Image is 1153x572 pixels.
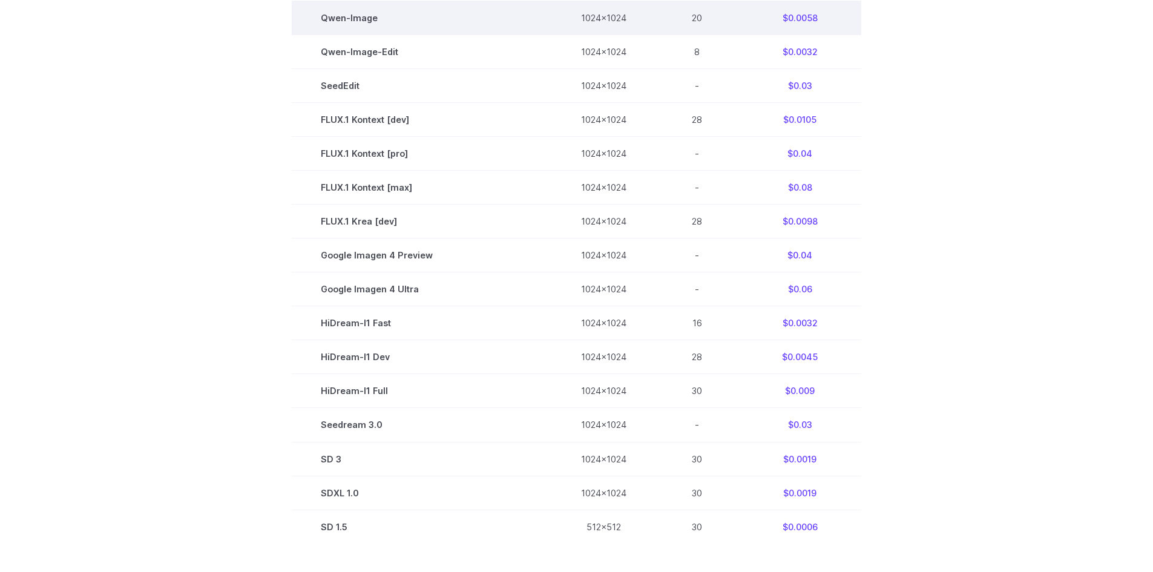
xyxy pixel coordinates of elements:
td: 30 [655,442,738,476]
td: $0.08 [738,171,861,205]
td: $0.0105 [738,103,861,137]
td: $0.04 [738,238,861,272]
td: 16 [655,306,738,340]
td: - [655,272,738,306]
td: FLUX.1 Kontext [max] [292,171,552,205]
td: 28 [655,340,738,374]
td: 1024x1024 [552,35,655,68]
td: Qwen-Image-Edit [292,35,552,68]
td: 1024x1024 [552,476,655,510]
td: Google Imagen 4 Preview [292,238,552,272]
td: 1024x1024 [552,205,655,238]
td: $0.03 [738,408,861,442]
td: 1024x1024 [552,408,655,442]
td: $0.04 [738,137,861,171]
td: - [655,69,738,103]
td: $0.009 [738,374,861,408]
td: - [655,238,738,272]
td: 1024x1024 [552,442,655,476]
td: - [655,171,738,205]
td: $0.0058 [738,1,861,35]
td: SeedEdit [292,69,552,103]
td: $0.0032 [738,306,861,340]
td: Google Imagen 4 Ultra [292,272,552,306]
td: $0.0006 [738,510,861,544]
td: 1024x1024 [552,1,655,35]
td: 512x512 [552,510,655,544]
td: 1024x1024 [552,103,655,137]
td: HiDream-I1 Full [292,374,552,408]
td: 1024x1024 [552,137,655,171]
td: SDXL 1.0 [292,476,552,510]
td: $0.0019 [738,476,861,510]
td: $0.0019 [738,442,861,476]
td: 1024x1024 [552,340,655,374]
td: 30 [655,476,738,510]
td: $0.0045 [738,340,861,374]
td: 30 [655,374,738,408]
td: - [655,408,738,442]
td: FLUX.1 Krea [dev] [292,205,552,238]
td: 1024x1024 [552,374,655,408]
td: $0.0098 [738,205,861,238]
td: FLUX.1 Kontext [dev] [292,103,552,137]
td: FLUX.1 Kontext [pro] [292,137,552,171]
td: 20 [655,1,738,35]
td: $0.06 [738,272,861,306]
td: 8 [655,35,738,68]
td: 1024x1024 [552,238,655,272]
td: Seedream 3.0 [292,408,552,442]
td: 30 [655,510,738,544]
td: 1024x1024 [552,69,655,103]
td: HiDream-I1 Dev [292,340,552,374]
td: - [655,137,738,171]
td: Qwen-Image [292,1,552,35]
td: SD 1.5 [292,510,552,544]
td: 28 [655,103,738,137]
td: 28 [655,205,738,238]
td: 1024x1024 [552,306,655,340]
td: HiDream-I1 Fast [292,306,552,340]
td: 1024x1024 [552,171,655,205]
td: $0.0032 [738,35,861,68]
td: 1024x1024 [552,272,655,306]
td: SD 3 [292,442,552,476]
td: $0.03 [738,69,861,103]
